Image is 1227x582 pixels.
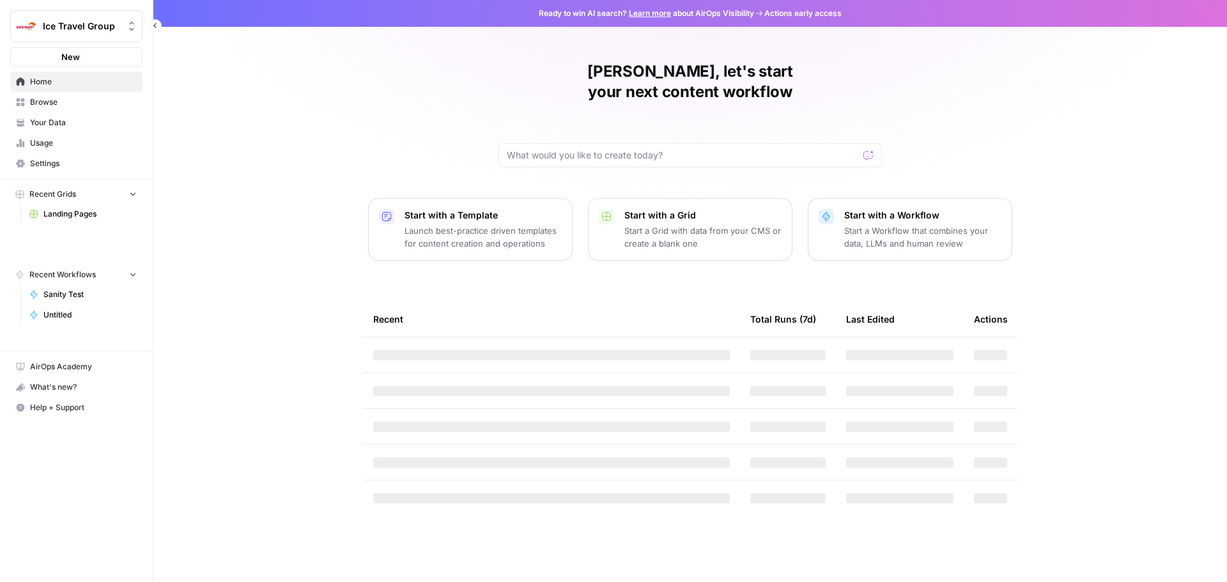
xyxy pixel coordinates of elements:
div: Recent [373,302,730,337]
button: New [10,47,143,66]
span: Your Data [30,117,137,128]
a: Settings [10,153,143,174]
div: Actions [974,302,1008,337]
a: Landing Pages [24,204,143,224]
p: Start with a Grid [624,209,782,222]
button: Help + Support [10,397,143,418]
span: New [61,50,80,63]
button: Recent Grids [10,185,143,204]
span: Browse [30,96,137,108]
span: Landing Pages [43,208,137,220]
button: Recent Workflows [10,265,143,284]
span: Settings [30,158,137,169]
a: Untitled [24,305,143,325]
button: Start with a WorkflowStart a Workflow that combines your data, LLMs and human review [808,198,1012,261]
span: AirOps Academy [30,361,137,372]
p: Start with a Workflow [844,209,1001,222]
p: Start a Workflow that combines your data, LLMs and human review [844,224,1001,250]
span: Ready to win AI search? about AirOps Visibility [539,8,754,19]
button: Start with a GridStart a Grid with data from your CMS or create a blank one [588,198,792,261]
div: What's new? [11,378,142,397]
h1: [PERSON_NAME], let's start your next content workflow [498,61,882,102]
input: What would you like to create today? [507,149,858,162]
a: Home [10,72,143,92]
div: Total Runs (7d) [750,302,816,337]
button: Start with a TemplateLaunch best-practice driven templates for content creation and operations [368,198,573,261]
a: Sanity Test [24,284,143,305]
button: What's new? [10,377,143,397]
a: Your Data [10,112,143,133]
a: Browse [10,92,143,112]
div: Last Edited [846,302,895,337]
span: Ice Travel Group [43,20,120,33]
span: Home [30,76,137,88]
p: Launch best-practice driven templates for content creation and operations [405,224,562,250]
span: Usage [30,137,137,149]
img: Ice Travel Group Logo [15,15,38,38]
a: Learn more [629,8,671,18]
a: Usage [10,133,143,153]
p: Start with a Template [405,209,562,222]
span: Untitled [43,309,137,321]
button: Workspace: Ice Travel Group [10,10,143,42]
span: Recent Workflows [29,269,96,280]
span: Actions early access [764,8,842,19]
p: Start a Grid with data from your CMS or create a blank one [624,224,782,250]
span: Recent Grids [29,188,76,200]
span: Sanity Test [43,289,137,300]
span: Help + Support [30,402,137,413]
a: AirOps Academy [10,356,143,377]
